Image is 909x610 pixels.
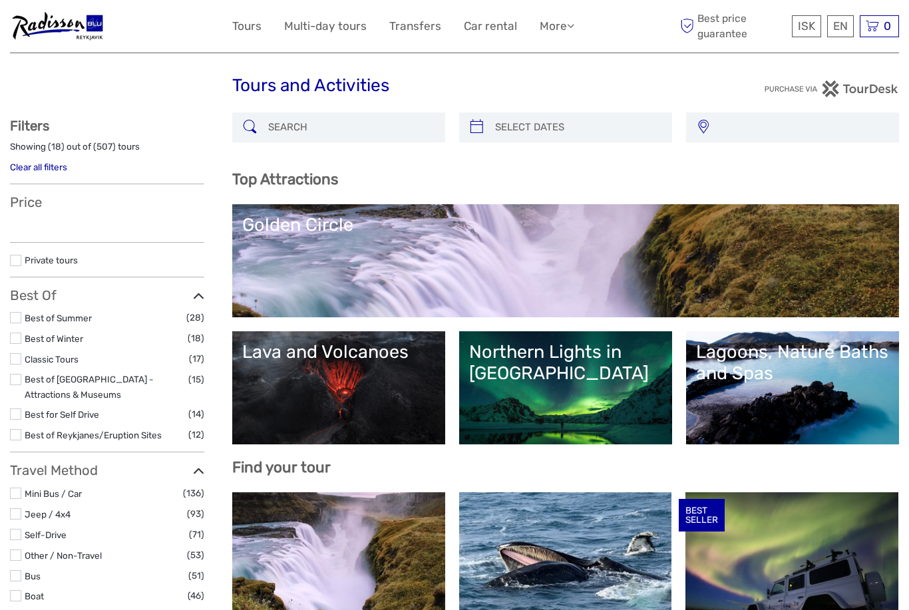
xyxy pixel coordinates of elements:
label: 18 [51,140,61,153]
span: (51) [188,568,204,583]
img: 344-13b1ddd5-6d03-4bc9-8ab7-46461a61a986_logo_small.jpg [10,10,104,43]
div: Northern Lights in [GEOGRAPHIC_DATA] [469,341,662,384]
a: More [540,17,574,36]
div: Showing ( ) out of ( ) tours [10,140,204,161]
a: Tours [232,17,262,36]
span: (15) [188,372,204,387]
span: 0 [882,19,893,33]
a: Clear all filters [10,162,67,172]
strong: Filters [10,118,49,134]
div: BEST SELLER [679,499,725,532]
a: Golden Circle [242,214,889,307]
span: ISK [798,19,815,33]
span: (12) [188,427,204,442]
a: Self-Drive [25,530,67,540]
h3: Price [10,194,204,210]
a: Boat [25,591,44,601]
a: Northern Lights in [GEOGRAPHIC_DATA] [469,341,662,434]
span: (93) [187,506,204,522]
span: (28) [186,310,204,325]
a: Best of Summer [25,313,92,323]
a: Best of Winter [25,333,83,344]
a: Jeep / 4x4 [25,509,71,520]
span: Best price guarantee [677,11,789,41]
input: SELECT DATES [490,116,665,139]
a: Private tours [25,255,78,265]
h3: Best Of [10,287,204,303]
b: Top Attractions [232,170,338,188]
span: (17) [189,351,204,367]
a: Car rental [464,17,517,36]
a: Lagoons, Nature Baths and Spas [696,341,889,434]
div: Lava and Volcanoes [242,341,435,363]
span: (46) [188,588,204,603]
input: SEARCH [263,116,439,139]
a: Lava and Volcanoes [242,341,435,434]
a: Bus [25,571,41,581]
a: Best of [GEOGRAPHIC_DATA] - Attractions & Museums [25,374,154,400]
div: Golden Circle [242,214,889,235]
div: Lagoons, Nature Baths and Spas [696,341,889,384]
h3: Travel Method [10,462,204,478]
a: Best for Self Drive [25,409,99,420]
span: (71) [189,527,204,542]
a: Multi-day tours [284,17,367,36]
a: Transfers [389,17,441,36]
span: (53) [187,547,204,563]
a: Best of Reykjanes/Eruption Sites [25,430,162,440]
b: Find your tour [232,458,331,476]
div: EN [827,15,854,37]
label: 507 [96,140,112,153]
img: PurchaseViaTourDesk.png [764,80,899,97]
span: (14) [188,406,204,422]
a: Other / Non-Travel [25,550,102,561]
span: (136) [183,486,204,501]
h1: Tours and Activities [232,75,677,96]
a: Mini Bus / Car [25,488,82,499]
span: (18) [188,331,204,346]
a: Classic Tours [25,354,79,365]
